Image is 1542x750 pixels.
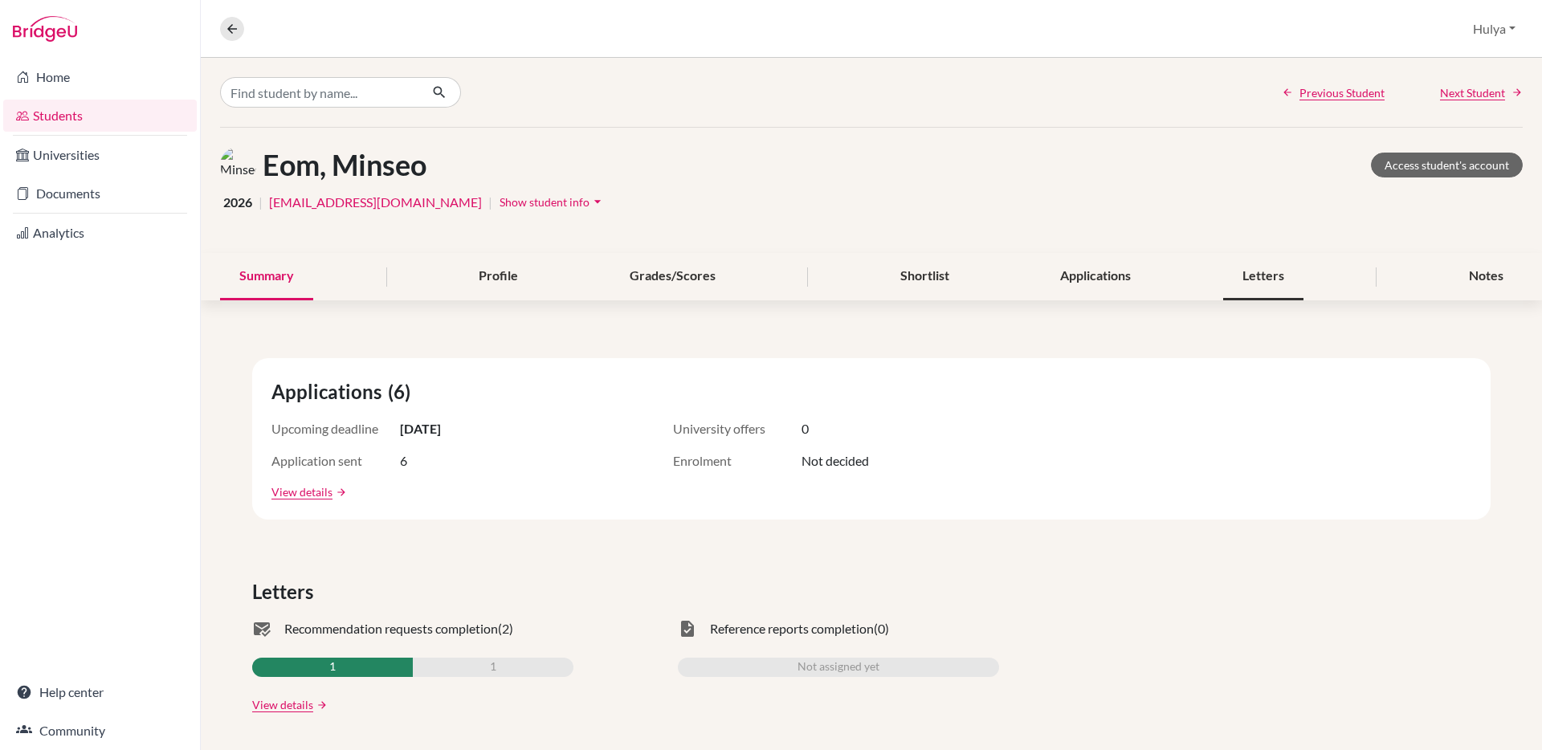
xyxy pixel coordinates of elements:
[1282,84,1385,101] a: Previous Student
[271,451,400,471] span: Application sent
[798,658,879,677] span: Not assigned yet
[3,100,197,132] a: Students
[13,16,77,42] img: Bridge-U
[802,451,869,471] span: Not decided
[220,147,256,183] img: Minseo Eom's avatar
[220,253,313,300] div: Summary
[678,619,697,638] span: task
[490,658,496,677] span: 1
[252,577,320,606] span: Letters
[802,419,809,438] span: 0
[488,193,492,212] span: |
[1223,253,1303,300] div: Letters
[1450,253,1523,300] div: Notes
[1466,14,1523,44] button: Hulya
[673,451,802,471] span: Enrolment
[3,177,197,210] a: Documents
[874,619,889,638] span: (0)
[271,483,332,500] a: View details
[400,451,407,471] span: 6
[1371,153,1523,177] a: Access student's account
[313,699,328,711] a: arrow_forward
[710,619,874,638] span: Reference reports completion
[252,619,271,638] span: mark_email_read
[459,253,537,300] div: Profile
[223,193,252,212] span: 2026
[1440,84,1505,101] span: Next Student
[271,419,400,438] span: Upcoming deadline
[1041,253,1150,300] div: Applications
[1299,84,1385,101] span: Previous Student
[673,419,802,438] span: University offers
[259,193,263,212] span: |
[589,194,606,210] i: arrow_drop_down
[3,139,197,171] a: Universities
[3,715,197,747] a: Community
[252,696,313,713] a: View details
[220,77,419,108] input: Find student by name...
[263,148,426,182] h1: Eom, Minseo
[332,487,347,498] a: arrow_forward
[388,377,417,406] span: (6)
[269,193,482,212] a: [EMAIL_ADDRESS][DOMAIN_NAME]
[500,195,589,209] span: Show student info
[499,190,606,214] button: Show student infoarrow_drop_down
[400,419,441,438] span: [DATE]
[498,619,513,638] span: (2)
[3,61,197,93] a: Home
[610,253,735,300] div: Grades/Scores
[1440,84,1523,101] a: Next Student
[271,377,388,406] span: Applications
[881,253,969,300] div: Shortlist
[284,619,498,638] span: Recommendation requests completion
[3,217,197,249] a: Analytics
[3,676,197,708] a: Help center
[329,658,336,677] span: 1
